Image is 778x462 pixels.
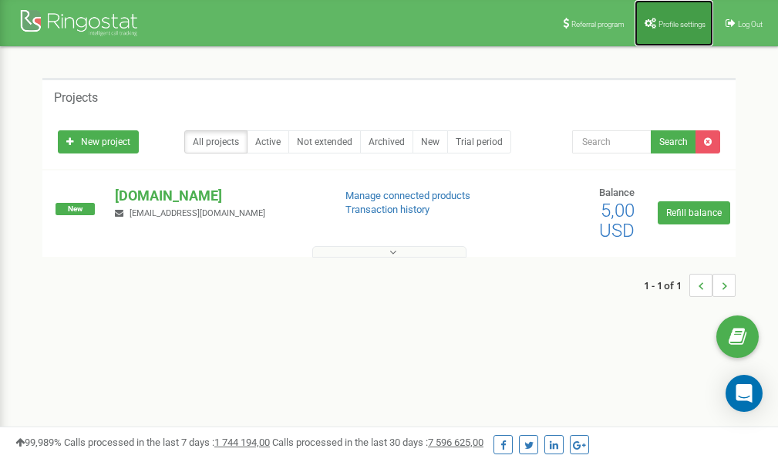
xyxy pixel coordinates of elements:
[599,200,635,241] span: 5,00 USD
[345,190,470,201] a: Manage connected products
[56,203,95,215] span: New
[54,91,98,105] h5: Projects
[447,130,511,153] a: Trial period
[272,437,483,448] span: Calls processed in the last 30 days :
[572,130,652,153] input: Search
[214,437,270,448] u: 1 744 194,00
[599,187,635,198] span: Balance
[738,20,763,29] span: Log Out
[184,130,248,153] a: All projects
[288,130,361,153] a: Not extended
[115,186,320,206] p: [DOMAIN_NAME]
[64,437,270,448] span: Calls processed in the last 7 days :
[644,258,736,312] nav: ...
[658,201,730,224] a: Refill balance
[428,437,483,448] u: 7 596 625,00
[726,375,763,412] div: Open Intercom Messenger
[571,20,625,29] span: Referral program
[360,130,413,153] a: Archived
[658,20,706,29] span: Profile settings
[15,437,62,448] span: 99,989%
[345,204,429,215] a: Transaction history
[130,208,265,218] span: [EMAIL_ADDRESS][DOMAIN_NAME]
[247,130,289,153] a: Active
[413,130,448,153] a: New
[58,130,139,153] a: New project
[644,274,689,297] span: 1 - 1 of 1
[651,130,696,153] button: Search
